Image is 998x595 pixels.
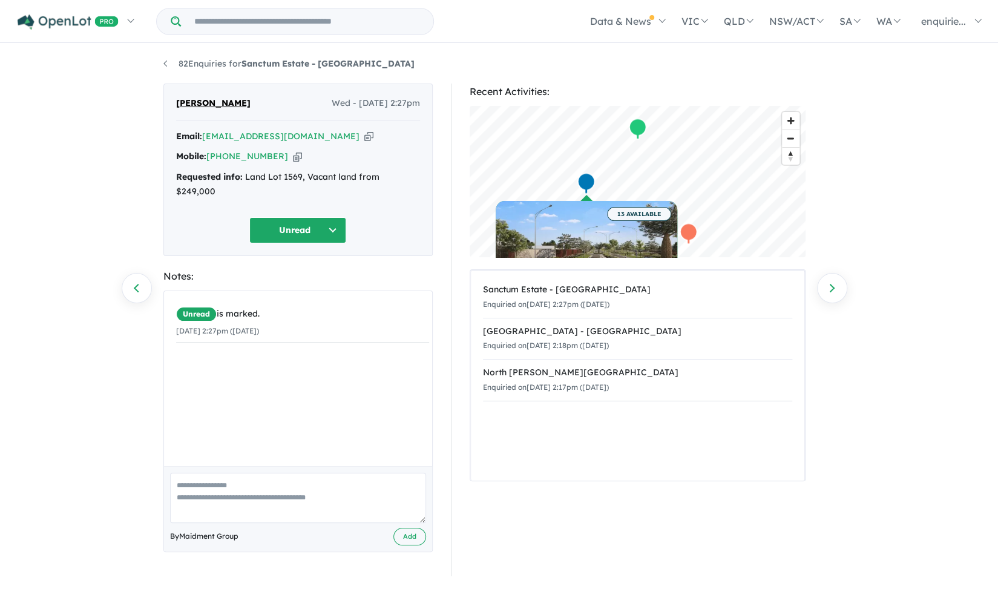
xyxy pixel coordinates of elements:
span: enquirie... [921,15,966,27]
div: is marked. [176,307,429,321]
a: Sanctum Estate - [GEOGRAPHIC_DATA]Enquiried on[DATE] 2:27pm ([DATE]) [483,277,792,318]
small: Enquiried on [DATE] 2:27pm ([DATE]) [483,300,609,309]
strong: Requested info: [176,171,243,182]
span: By Maidment Group [170,530,238,542]
div: Map marker [679,223,697,245]
input: Try estate name, suburb, builder or developer [183,8,431,35]
strong: Sanctum Estate - [GEOGRAPHIC_DATA] [241,58,415,69]
small: Enquiried on [DATE] 2:17pm ([DATE]) [483,383,609,392]
div: Recent Activities: [470,84,806,100]
a: [EMAIL_ADDRESS][DOMAIN_NAME] [202,131,359,142]
a: 82Enquiries forSanctum Estate - [GEOGRAPHIC_DATA] [163,58,415,69]
button: Copy [364,130,373,143]
strong: Mobile: [176,151,206,162]
a: [GEOGRAPHIC_DATA] - [GEOGRAPHIC_DATA]Enquiried on[DATE] 2:18pm ([DATE]) [483,318,792,360]
a: [PHONE_NUMBER] [206,151,288,162]
div: Map marker [628,118,646,140]
div: Sanctum Estate - [GEOGRAPHIC_DATA] [483,283,792,297]
div: [GEOGRAPHIC_DATA] - [GEOGRAPHIC_DATA] [483,324,792,339]
a: North [PERSON_NAME][GEOGRAPHIC_DATA]Enquiried on[DATE] 2:17pm ([DATE]) [483,359,792,401]
div: Notes: [163,268,433,284]
small: [DATE] 2:27pm ([DATE]) [176,326,259,335]
button: Zoom out [782,130,799,147]
div: Map marker [577,173,595,195]
div: North [PERSON_NAME][GEOGRAPHIC_DATA] [483,366,792,380]
nav: breadcrumb [163,57,835,71]
span: Unread [176,307,217,321]
canvas: Map [470,106,806,257]
button: Add [393,528,426,545]
span: [PERSON_NAME] [176,96,251,111]
span: Reset bearing to north [782,148,799,165]
small: Enquiried on [DATE] 2:18pm ([DATE]) [483,341,609,350]
button: Unread [249,217,346,243]
button: Zoom in [782,112,799,130]
button: Copy [293,150,302,163]
div: Land Lot 1569, Vacant land from $249,000 [176,170,420,199]
img: Openlot PRO Logo White [18,15,119,30]
span: Wed - [DATE] 2:27pm [332,96,420,111]
button: Reset bearing to north [782,147,799,165]
strong: Email: [176,131,202,142]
